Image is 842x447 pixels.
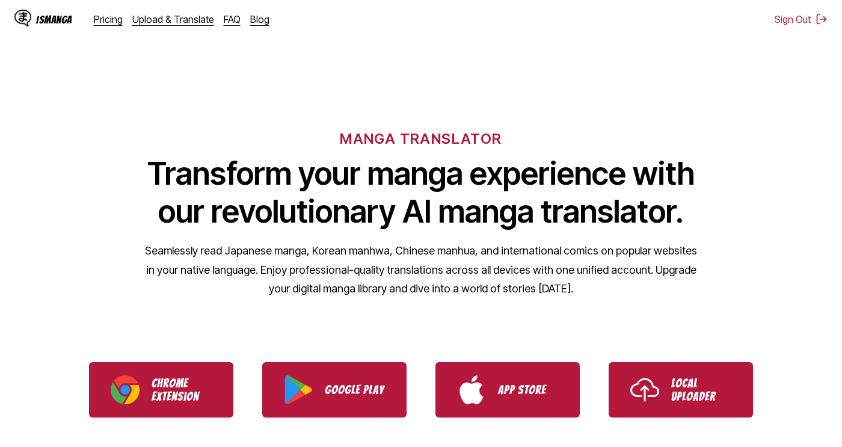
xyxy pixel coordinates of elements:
[144,155,698,230] h1: Transform your manga experience with our revolutionary AI manga translator.
[284,375,313,404] img: Google Play logo
[144,241,698,298] p: Seamlessly read Japanese manga, Korean manhwa, Chinese manhua, and international comics on popula...
[132,13,214,25] a: Upload & Translate
[89,362,233,418] a: Download IsManga Chrome Extension
[340,130,502,147] h6: MANGA TRANSLATOR
[14,10,94,29] a: IsManga LogoIsManga
[224,13,241,25] a: FAQ
[435,362,580,418] a: Download IsManga from App Store
[152,377,212,403] p: Chrome Extension
[775,13,828,25] button: Sign Out
[816,13,828,25] img: Sign out
[111,375,140,404] img: Chrome logo
[630,375,659,404] img: Upload icon
[36,14,72,25] div: IsManga
[457,375,486,404] img: App Store logo
[94,13,123,25] a: Pricing
[14,10,31,26] img: IsManga Logo
[609,362,753,418] a: Use IsManga Local Uploader
[250,13,269,25] a: Blog
[262,362,407,418] a: Download IsManga from Google Play
[325,383,385,396] p: Google Play
[498,383,558,396] p: App Store
[671,377,731,403] p: Local Uploader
